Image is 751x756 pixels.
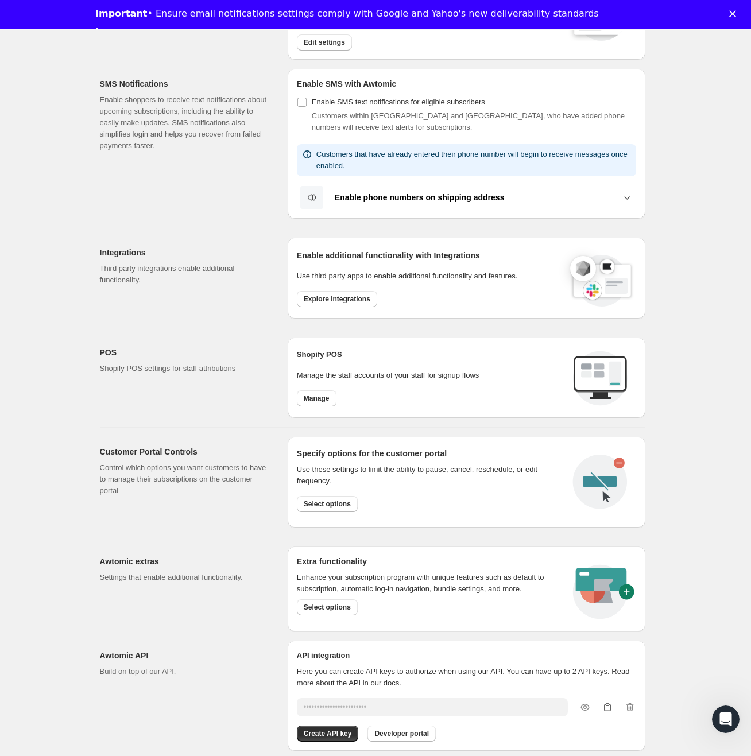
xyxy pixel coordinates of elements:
[335,193,505,202] b: Enable phone numbers on shipping address
[100,247,269,258] h2: Integrations
[304,38,345,47] span: Edit settings
[100,78,269,90] h2: SMS Notifications
[100,94,269,152] p: Enable shoppers to receive text notifications about upcoming subscriptions, including the ability...
[100,462,269,497] p: Control which options you want customers to have to manage their subscriptions on the customer po...
[297,370,564,381] p: Manage the staff accounts of your staff for signup flows
[100,347,269,358] h2: POS
[95,8,599,20] div: • Ensure email notifications settings comply with Google and Yahoo's new deliverability standards
[297,599,358,615] button: Select options
[100,666,269,677] p: Build on top of our API.
[100,363,269,374] p: Shopify POS settings for staff attributions
[100,446,269,458] h2: Customer Portal Controls
[729,10,741,17] div: Close
[297,34,352,51] button: Edit settings
[297,390,336,406] button: Manage
[100,650,269,661] h2: Awtomic API
[304,394,330,403] span: Manage
[297,666,636,689] p: Here you can create API keys to authorize when using our API. You can have up to 2 API keys. Read...
[100,556,269,567] h2: Awtomic extras
[297,185,636,210] button: Enable phone numbers on shipping address
[297,291,377,307] button: Explore integrations
[312,111,625,131] span: Customers within [GEOGRAPHIC_DATA] and [GEOGRAPHIC_DATA], who have added phone numbers will recei...
[95,26,154,39] a: Learn more
[297,78,636,90] h2: Enable SMS with Awtomic
[297,572,559,595] p: Enhance your subscription program with unique features such as default to subscription, automatic...
[297,496,358,512] button: Select options
[100,263,269,286] p: Third party integrations enable additional functionality.
[304,603,351,612] span: Select options
[95,8,147,19] b: Important
[297,448,564,459] h2: Specify options for the customer portal
[304,499,351,509] span: Select options
[374,729,429,738] span: Developer portal
[316,149,632,172] p: Customers that have already entered their phone number will begin to receive messages once enabled.
[297,556,367,567] h2: Extra functionality
[304,729,352,738] span: Create API key
[297,349,564,360] h2: Shopify POS
[297,250,559,261] h2: Enable additional functionality with Integrations
[297,650,636,661] h2: API integration
[100,572,269,583] p: Settings that enable additional functionality.
[367,726,436,742] button: Developer portal
[304,294,370,304] span: Explore integrations
[312,98,485,106] span: Enable SMS text notifications for eligible subscribers
[712,705,740,733] iframe: Intercom live chat
[297,726,359,742] button: Create API key
[297,270,559,282] p: Use third party apps to enable additional functionality and features.
[297,464,564,487] div: Use these settings to limit the ability to pause, cancel, reschedule, or edit frequency.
